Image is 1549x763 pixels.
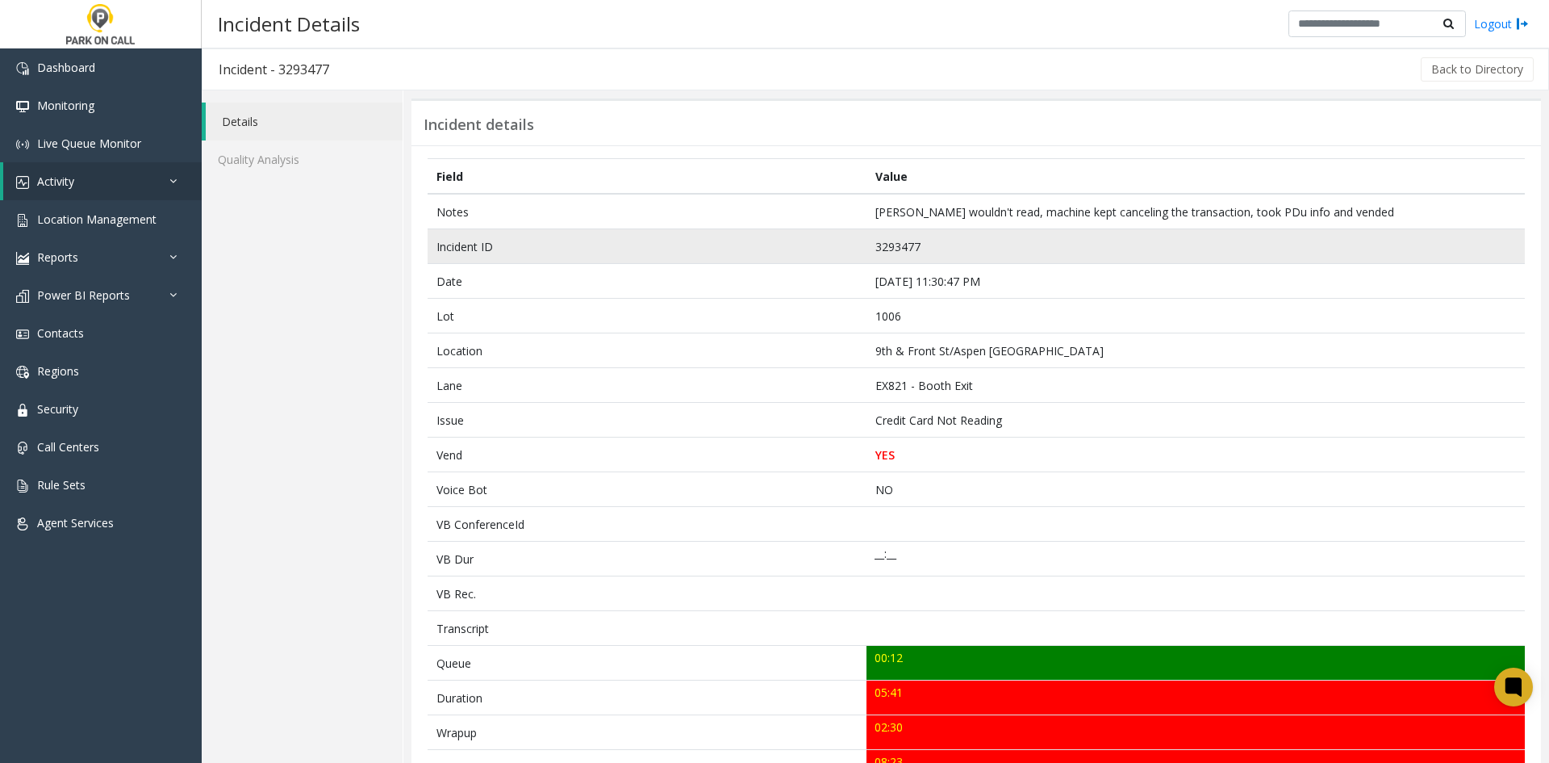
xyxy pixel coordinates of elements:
[424,116,534,134] h3: Incident details
[37,249,78,265] span: Reports
[1421,57,1534,82] button: Back to Directory
[37,363,79,379] span: Regions
[37,325,84,341] span: Contacts
[16,480,29,493] img: 'icon'
[428,715,866,750] td: Wrapup
[428,159,866,195] th: Field
[16,214,29,227] img: 'icon'
[37,287,130,303] span: Power BI Reports
[202,140,403,178] a: Quality Analysis
[866,368,1525,403] td: EX821 - Booth Exit
[37,98,94,113] span: Monitoring
[37,136,141,151] span: Live Queue Monitor
[16,138,29,151] img: 'icon'
[428,368,866,403] td: Lane
[866,264,1525,299] td: [DATE] 11:30:47 PM
[428,681,866,715] td: Duration
[16,404,29,417] img: 'icon'
[16,366,29,379] img: 'icon'
[428,646,866,681] td: Queue
[16,176,29,189] img: 'icon'
[16,62,29,75] img: 'icon'
[428,403,866,438] td: Issue
[16,518,29,530] img: 'icon'
[866,715,1525,750] td: 02:30
[875,481,1517,498] p: NO
[866,646,1525,681] td: 00:12
[210,4,368,44] h3: Incident Details
[866,229,1525,264] td: 3293477
[866,333,1525,368] td: 9th & Front St/Aspen [GEOGRAPHIC_DATA]
[875,446,1517,463] p: YES
[37,401,78,417] span: Security
[37,212,157,227] span: Location Management
[428,542,866,576] td: VB Dur
[428,507,866,542] td: VB ConferenceId
[866,542,1525,576] td: __:__
[428,264,866,299] td: Date
[37,439,99,455] span: Call Centers
[428,438,866,472] td: Vend
[37,60,95,75] span: Dashboard
[16,328,29,341] img: 'icon'
[1516,15,1529,32] img: logout
[37,515,114,530] span: Agent Services
[206,103,403,140] a: Details
[16,442,29,455] img: 'icon'
[866,299,1525,333] td: 1006
[428,229,866,264] td: Incident ID
[16,252,29,265] img: 'icon'
[428,194,866,229] td: Notes
[16,290,29,303] img: 'icon'
[428,472,866,507] td: Voice Bot
[428,576,866,611] td: VB Rec.
[866,681,1525,715] td: 05:41
[37,174,74,189] span: Activity
[428,611,866,646] td: Transcript
[3,162,202,200] a: Activity
[866,403,1525,438] td: Credit Card Not Reading
[1474,15,1529,32] a: Logout
[202,51,345,88] h3: Incident - 3293477
[16,100,29,113] img: 'icon'
[428,333,866,368] td: Location
[428,299,866,333] td: Lot
[37,477,86,493] span: Rule Sets
[866,159,1525,195] th: Value
[866,194,1525,229] td: [PERSON_NAME] wouldn't read, machine kept canceling the transaction, took PDu info and vended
